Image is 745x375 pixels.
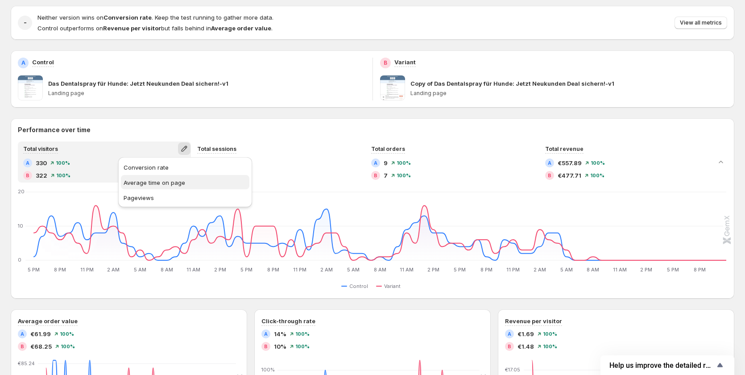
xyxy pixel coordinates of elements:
[18,223,23,229] text: 10
[18,360,35,367] text: €85.24
[107,267,120,273] text: 2 AM
[186,267,200,273] text: 11 AM
[517,329,534,338] span: €1.69
[609,360,725,371] button: Show survey - Help us improve the detailed report for A/B campaigns
[124,164,169,171] span: Conversion rate
[60,331,74,337] span: 100 %
[384,283,401,290] span: Variant
[30,342,52,351] span: €68.25
[715,156,727,168] button: Collapse chart
[374,267,386,273] text: 8 AM
[295,331,310,337] span: 100 %
[609,361,715,370] span: Help us improve the detailed report for A/B campaigns
[295,344,310,349] span: 100 %
[545,146,584,152] span: Total revenue
[505,317,562,325] h3: Revenue per visitor
[18,317,78,325] h3: Average order value
[508,331,511,337] h2: A
[410,90,728,97] p: Landing page
[264,331,268,337] h2: A
[374,160,377,166] h2: A
[18,75,43,100] img: Das Dentalspray für Hunde: Jetzt Neukunden Deal sichern!-v1
[274,329,286,338] span: 14%
[18,125,727,134] h2: Performance over time
[121,160,249,174] button: Conversion rate
[560,267,573,273] text: 5 AM
[274,342,286,351] span: 10%
[341,281,372,292] button: Control
[264,344,268,349] h2: B
[534,267,546,273] text: 2 AM
[454,267,466,273] text: 5 PM
[694,267,706,273] text: 8 PM
[613,267,627,273] text: 11 AM
[400,267,414,273] text: 11 AM
[56,173,70,178] span: 100 %
[21,344,24,349] h2: B
[197,146,236,152] span: Total sessions
[667,267,679,273] text: 5 PM
[427,267,439,273] text: 2 PM
[24,18,27,27] h2: -
[410,79,614,88] p: Copy of Das Dentalspray für Hunde: Jetzt Neukunden Deal sichern!-v1
[320,267,333,273] text: 2 AM
[380,75,405,100] img: Copy of Das Dentalspray für Hunde: Jetzt Neukunden Deal sichern!-v1
[48,90,365,97] p: Landing page
[36,171,47,180] span: 322
[397,160,411,166] span: 100 %
[543,344,557,349] span: 100 %
[80,267,94,273] text: 11 PM
[397,173,411,178] span: 100 %
[211,25,271,32] strong: Average order value
[214,267,226,273] text: 2 PM
[48,79,228,88] p: Das Dentalspray für Hunde: Jetzt Neukunden Deal sichern!-v1
[261,367,275,373] text: 100%
[506,267,520,273] text: 11 PM
[261,317,315,325] h3: Click-through rate
[508,344,511,349] h2: B
[37,14,273,21] span: Neither version wins on . Keep the test running to gather more data.
[54,267,66,273] text: 8 PM
[591,160,605,166] span: 100 %
[36,158,47,167] span: 330
[18,257,21,263] text: 0
[124,179,185,186] span: Average time on page
[640,267,652,273] text: 2 PM
[349,283,368,290] span: Control
[30,329,51,338] span: €61.99
[680,19,722,26] span: View all metrics
[384,171,388,180] span: 7
[134,267,146,273] text: 5 AM
[18,188,25,195] text: 20
[21,331,24,337] h2: A
[32,58,54,67] p: Control
[26,160,29,166] h2: A
[384,59,387,67] h2: B
[121,190,249,204] button: Pageviews
[517,342,534,351] span: €1.48
[505,367,520,373] text: €17.05
[267,267,279,273] text: 8 PM
[371,146,405,152] span: Total orders
[293,267,306,273] text: 11 PM
[28,267,40,273] text: 5 PM
[240,267,252,273] text: 5 PM
[587,267,599,273] text: 8 AM
[21,59,25,67] h2: A
[543,331,557,337] span: 100 %
[558,158,582,167] span: €557.89
[548,160,551,166] h2: A
[480,267,493,273] text: 8 PM
[558,171,581,180] span: €477.71
[394,58,416,67] p: Variant
[124,194,154,201] span: Pageviews
[103,14,152,21] strong: Conversion rate
[23,146,58,152] span: Total visitors
[121,175,249,189] button: Average time on page
[548,173,551,178] h2: B
[384,158,388,167] span: 9
[37,25,273,32] span: Control outperforms on but falls behind in .
[675,17,727,29] button: View all metrics
[161,267,173,273] text: 8 AM
[376,281,404,292] button: Variant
